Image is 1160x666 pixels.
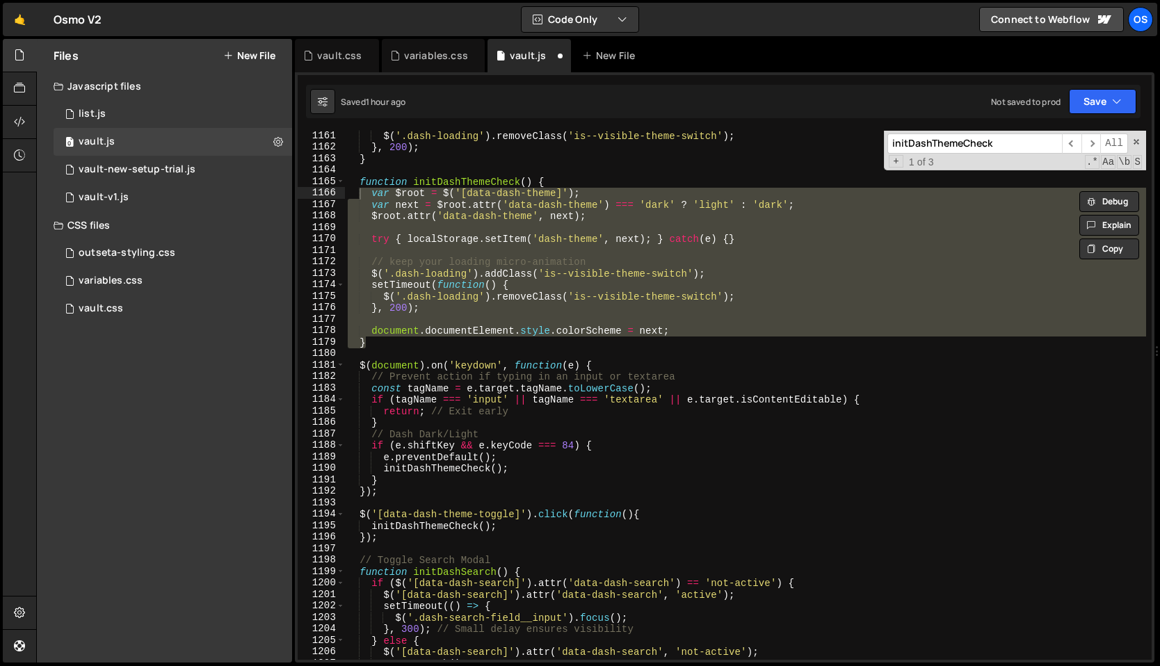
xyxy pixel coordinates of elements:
[298,382,345,394] div: 1183
[298,623,345,635] div: 1204
[298,199,345,211] div: 1167
[298,612,345,624] div: 1203
[79,247,175,259] div: outseta-styling.css
[1062,133,1081,154] span: ​
[903,156,940,168] span: 1 of 3
[298,153,345,165] div: 1163
[298,577,345,589] div: 1200
[366,96,406,108] div: 1 hour ago
[79,108,106,120] div: list.js
[298,141,345,153] div: 1162
[298,176,345,188] div: 1165
[54,267,292,295] div: 16596/45154.css
[298,348,345,359] div: 1180
[889,155,903,168] span: Toggle Replace mode
[404,49,468,63] div: variables.css
[979,7,1124,32] a: Connect to Webflow
[298,439,345,451] div: 1188
[54,11,102,28] div: Osmo V2
[298,508,345,520] div: 1194
[298,245,345,257] div: 1171
[1101,155,1115,169] span: CaseSensitive Search
[79,302,123,315] div: vault.css
[54,128,292,156] div: 16596/45133.js
[1133,155,1142,169] span: Search In Selection
[223,50,275,61] button: New File
[37,211,292,239] div: CSS files
[298,222,345,234] div: 1169
[341,96,405,108] div: Saved
[298,474,345,486] div: 1191
[298,543,345,555] div: 1197
[298,554,345,566] div: 1198
[79,191,129,204] div: vault-v1.js
[298,428,345,440] div: 1187
[298,359,345,371] div: 1181
[1100,133,1128,154] span: Alt-Enter
[298,462,345,474] div: 1190
[582,49,641,63] div: New File
[298,233,345,245] div: 1170
[1079,215,1139,236] button: Explain
[1079,191,1139,212] button: Debug
[298,497,345,509] div: 1193
[298,646,345,658] div: 1206
[37,72,292,100] div: Javascript files
[298,520,345,532] div: 1195
[54,156,292,184] div: 16596/45152.js
[298,210,345,222] div: 1168
[887,133,1062,154] input: Search for
[1069,89,1136,114] button: Save
[298,451,345,463] div: 1189
[298,405,345,417] div: 1185
[298,589,345,601] div: 1201
[79,136,115,148] div: vault.js
[298,256,345,268] div: 1172
[298,393,345,405] div: 1184
[298,130,345,142] div: 1161
[54,295,292,323] div: 16596/45153.css
[298,302,345,314] div: 1176
[79,275,143,287] div: variables.css
[54,48,79,63] h2: Files
[317,49,362,63] div: vault.css
[298,164,345,176] div: 1164
[1085,155,1099,169] span: RegExp Search
[79,163,195,176] div: vault-new-setup-trial.js
[1117,155,1131,169] span: Whole Word Search
[298,600,345,612] div: 1202
[298,371,345,382] div: 1182
[298,336,345,348] div: 1179
[298,279,345,291] div: 1174
[1128,7,1153,32] a: Os
[65,138,74,149] span: 0
[298,485,345,497] div: 1192
[298,187,345,199] div: 1166
[54,100,292,128] div: 16596/45151.js
[298,635,345,647] div: 1205
[298,325,345,336] div: 1178
[298,268,345,279] div: 1173
[1079,238,1139,259] button: Copy
[510,49,546,63] div: vault.js
[1081,133,1101,154] span: ​
[298,566,345,578] div: 1199
[991,96,1061,108] div: Not saved to prod
[298,416,345,428] div: 1186
[298,531,345,543] div: 1196
[298,291,345,302] div: 1175
[298,314,345,325] div: 1177
[54,239,292,267] div: 16596/45156.css
[522,7,638,32] button: Code Only
[3,3,37,36] a: 🤙
[54,184,292,211] div: 16596/45132.js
